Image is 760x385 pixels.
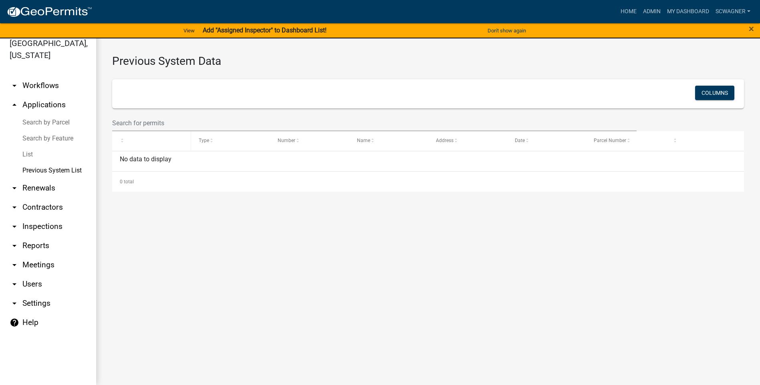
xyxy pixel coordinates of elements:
span: Number [278,138,295,143]
i: arrow_drop_down [10,203,19,212]
datatable-header-cell: Address [428,131,507,150]
a: Home [617,4,640,19]
span: Address [436,138,454,143]
h3: Previous System Data [112,45,744,70]
a: Admin [640,4,664,19]
i: arrow_drop_down [10,222,19,231]
span: Type [199,138,209,143]
input: Search for permits [112,115,637,131]
i: help [10,318,19,327]
div: No data to display [112,151,744,171]
datatable-header-cell: Name [349,131,428,150]
i: arrow_drop_down [10,260,19,270]
datatable-header-cell: Date [507,131,586,150]
span: × [749,23,754,34]
datatable-header-cell: Parcel Number [586,131,665,150]
i: arrow_drop_down [10,183,19,193]
datatable-header-cell: Number [270,131,349,150]
div: 0 total [112,172,744,192]
i: arrow_drop_down [10,81,19,90]
span: Parcel Number [594,138,626,143]
i: arrow_drop_down [10,241,19,251]
button: Columns [695,86,734,100]
i: arrow_drop_up [10,100,19,110]
a: View [180,24,198,37]
span: Name [357,138,370,143]
button: Close [749,24,754,34]
i: arrow_drop_down [10,299,19,308]
span: Date [515,138,525,143]
button: Don't show again [484,24,529,37]
strong: Add "Assigned Inspector" to Dashboard List! [203,26,327,34]
i: arrow_drop_down [10,279,19,289]
a: My Dashboard [664,4,712,19]
datatable-header-cell: Type [191,131,270,150]
a: scwagner [712,4,754,19]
